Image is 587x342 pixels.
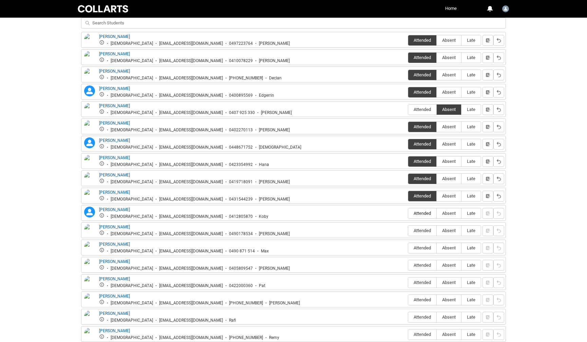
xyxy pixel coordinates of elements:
[111,231,153,236] div: [DEMOGRAPHIC_DATA]
[259,58,290,63] div: [PERSON_NAME]
[259,128,290,133] div: [PERSON_NAME]
[493,294,504,305] button: Reset
[493,277,504,288] button: Reset
[159,162,223,167] div: [EMAIL_ADDRESS][DOMAIN_NAME]
[229,214,253,219] div: 0412805870
[111,93,153,98] div: [DEMOGRAPHIC_DATA]
[493,225,504,236] button: Reset
[159,41,223,46] div: [EMAIL_ADDRESS][DOMAIN_NAME]
[229,76,263,81] div: [PHONE_NUMBER]
[461,90,481,95] span: Late
[99,121,130,126] a: [PERSON_NAME]
[84,137,95,148] lightning-icon: Ezekiel Bourke
[461,193,481,198] span: Late
[99,69,130,74] a: [PERSON_NAME]
[493,243,504,253] button: Reset
[461,245,481,250] span: Late
[408,141,436,147] span: Attended
[99,277,130,281] a: [PERSON_NAME]
[159,335,223,340] div: [EMAIL_ADDRESS][DOMAIN_NAME]
[229,58,253,63] div: 0410078229
[461,176,481,181] span: Late
[159,93,223,98] div: [EMAIL_ADDRESS][DOMAIN_NAME]
[408,193,436,198] span: Attended
[482,35,493,46] button: Notes
[99,328,130,333] a: [PERSON_NAME]
[229,283,253,288] div: 0422000360
[408,315,436,320] span: Attended
[437,211,461,216] span: Absent
[229,110,255,115] div: 0407 925 330
[84,310,95,325] img: Rafael Rosenthal
[493,156,504,167] button: Reset
[84,155,95,170] img: Hana Kang
[493,329,504,340] button: Reset
[111,318,153,323] div: [DEMOGRAPHIC_DATA]
[111,128,153,133] div: [DEMOGRAPHIC_DATA]
[461,332,481,337] span: Late
[443,3,458,14] a: Home
[159,318,223,323] div: [EMAIL_ADDRESS][DOMAIN_NAME]
[84,189,95,204] img: Jay Jensen
[84,224,95,239] img: Madison Cannell
[408,176,436,181] span: Attended
[229,93,253,98] div: 0400895569
[84,207,95,217] lightning-icon: Koby Wilson-Roach
[229,335,263,340] div: [PHONE_NUMBER]
[99,173,130,177] a: [PERSON_NAME]
[408,38,436,43] span: Attended
[99,207,130,212] a: [PERSON_NAME]
[437,90,461,95] span: Absent
[461,38,481,43] span: Late
[482,52,493,63] button: Notes
[461,297,481,302] span: Late
[111,266,153,271] div: [DEMOGRAPHIC_DATA]
[99,103,130,108] a: [PERSON_NAME]
[437,228,461,233] span: Absent
[159,214,223,219] div: [EMAIL_ADDRESS][DOMAIN_NAME]
[437,124,461,129] span: Absent
[99,34,130,39] a: [PERSON_NAME]
[259,197,290,202] div: [PERSON_NAME]
[111,76,153,81] div: [DEMOGRAPHIC_DATA]
[84,241,95,256] img: Max Redman
[259,41,290,46] div: [PERSON_NAME]
[84,259,95,273] img: Millie Johnston
[99,225,130,229] a: [PERSON_NAME]
[111,197,153,202] div: [DEMOGRAPHIC_DATA]
[111,110,153,115] div: [DEMOGRAPHIC_DATA]
[461,159,481,164] span: Late
[159,249,223,254] div: [EMAIL_ADDRESS][DOMAIN_NAME]
[259,162,269,167] div: Hana
[502,5,509,12] img: Faculty.shutton
[84,276,95,291] img: Patrick Dempsey
[437,332,461,337] span: Absent
[493,35,504,46] button: Reset
[229,249,255,254] div: 0490 871 514
[461,124,481,129] span: Late
[408,332,436,337] span: Attended
[99,294,130,299] a: [PERSON_NAME]
[84,68,95,83] img: Declan Joseph
[229,197,253,202] div: 0431544239
[493,191,504,202] button: Reset
[482,104,493,115] button: Notes
[159,128,223,133] div: [EMAIL_ADDRESS][DOMAIN_NAME]
[159,145,223,150] div: [EMAIL_ADDRESS][DOMAIN_NAME]
[437,141,461,147] span: Absent
[437,176,461,181] span: Absent
[229,318,236,323] div: Rafi
[482,70,493,80] button: Notes
[482,191,493,202] button: Notes
[437,38,461,43] span: Absent
[259,93,274,98] div: Edgerrin
[259,179,290,185] div: [PERSON_NAME]
[437,193,461,198] span: Absent
[99,155,130,160] a: [PERSON_NAME]
[84,172,95,187] img: Henry Hanlin
[269,335,279,340] div: Remy
[159,197,223,202] div: [EMAIL_ADDRESS][DOMAIN_NAME]
[408,55,436,60] span: Attended
[159,301,223,306] div: [EMAIL_ADDRESS][DOMAIN_NAME]
[111,162,153,167] div: [DEMOGRAPHIC_DATA]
